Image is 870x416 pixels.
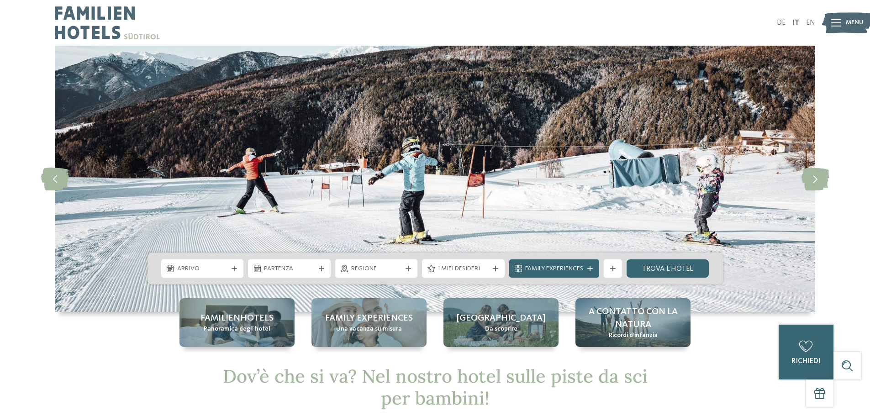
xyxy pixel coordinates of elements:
a: DE [777,19,786,26]
span: [GEOGRAPHIC_DATA] [457,312,546,325]
span: Familienhotels [200,312,274,325]
span: Una vacanza su misura [336,325,402,334]
span: I miei desideri [438,264,489,274]
span: Family experiences [325,312,413,325]
a: EN [806,19,815,26]
a: Hotel sulle piste da sci per bambini: divertimento senza confini Family experiences Una vacanza s... [311,298,427,347]
span: Regione [351,264,402,274]
a: trova l’hotel [627,259,709,278]
span: Arrivo [177,264,228,274]
a: IT [792,19,799,26]
img: Hotel sulle piste da sci per bambini: divertimento senza confini [55,46,815,312]
span: Dov’è che si va? Nel nostro hotel sulle piste da sci per bambini! [223,364,648,410]
span: Partenza [264,264,315,274]
a: Hotel sulle piste da sci per bambini: divertimento senza confini Familienhotels Panoramica degli ... [179,298,295,347]
span: A contatto con la natura [585,305,681,331]
span: richiedi [791,358,821,365]
a: richiedi [779,325,833,379]
span: Panoramica degli hotel [204,325,270,334]
a: Hotel sulle piste da sci per bambini: divertimento senza confini A contatto con la natura Ricordi... [575,298,691,347]
a: Hotel sulle piste da sci per bambini: divertimento senza confini [GEOGRAPHIC_DATA] Da scoprire [443,298,559,347]
span: Ricordi d’infanzia [609,331,658,340]
span: Family Experiences [525,264,583,274]
span: Menu [846,18,864,27]
span: Da scoprire [485,325,517,334]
